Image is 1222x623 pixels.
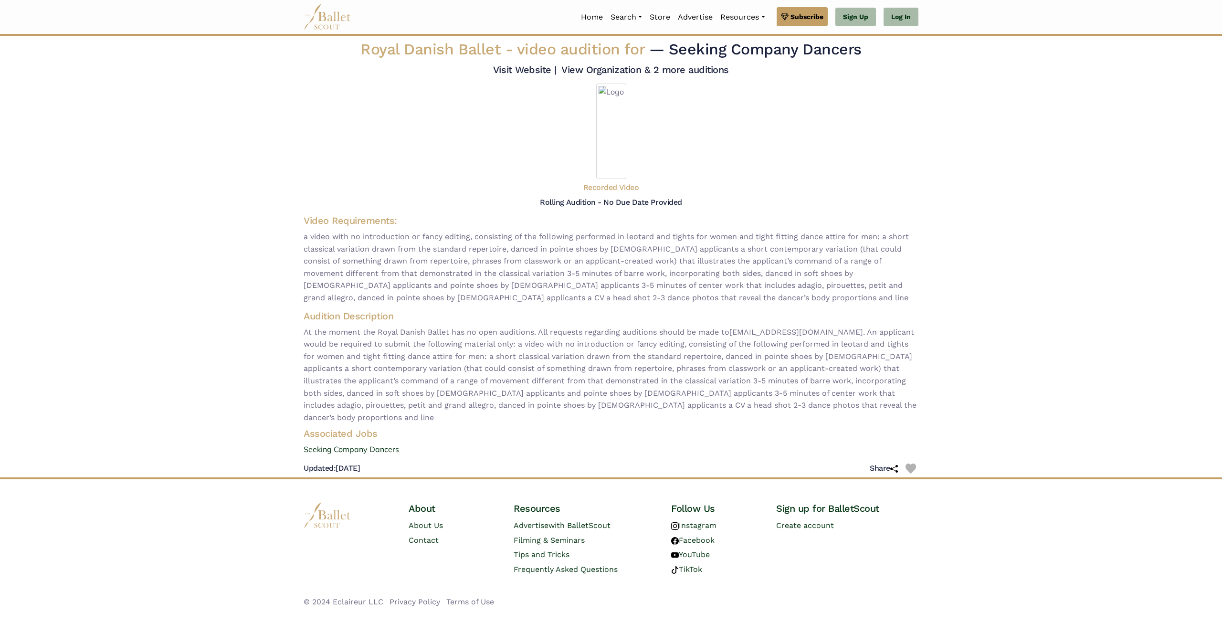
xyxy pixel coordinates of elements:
[596,84,626,179] img: Logo
[776,502,918,515] h4: Sign up for BalletScout
[835,8,876,27] a: Sign Up
[304,310,918,322] h4: Audition Description
[409,502,498,515] h4: About
[514,536,585,545] a: Filming & Seminars
[577,7,607,27] a: Home
[790,11,823,22] span: Subscribe
[716,7,769,27] a: Resources
[671,550,710,559] a: YouTube
[304,215,397,226] span: Video Requirements:
[304,231,918,304] span: a video with no introduction or fancy editing, consisting of the following performed in leotard a...
[561,64,729,75] a: View Organization & 2 more auditions
[493,64,557,75] a: Visit Website |
[304,596,383,608] li: © 2024 Eclaireur LLC
[781,11,789,22] img: gem.svg
[649,40,862,58] span: — Seeking Company Dancers
[390,597,440,606] a: Privacy Policy
[671,502,761,515] h4: Follow Us
[446,597,494,606] a: Terms of Use
[304,502,351,528] img: logo
[646,7,674,27] a: Store
[671,521,716,530] a: Instagram
[776,521,834,530] a: Create account
[671,536,715,545] a: Facebook
[296,443,926,456] a: Seeking Company Dancers
[671,522,679,530] img: instagram logo
[514,521,611,530] a: Advertisewith BalletScout
[548,521,611,530] span: with BalletScout
[671,551,679,559] img: youtube logo
[671,537,679,545] img: facebook logo
[304,464,360,474] h5: [DATE]
[540,198,682,207] h5: Rolling Audition - No Due Date Provided
[674,7,716,27] a: Advertise
[517,40,644,58] span: video audition for
[304,464,336,473] span: Updated:
[514,550,569,559] a: Tips and Tricks
[583,183,639,193] h5: Recorded Video
[884,8,918,27] a: Log In
[671,566,679,574] img: tiktok logo
[514,565,618,574] a: Frequently Asked Questions
[296,427,926,440] h4: Associated Jobs
[671,565,702,574] a: TikTok
[409,536,439,545] a: Contact
[777,7,828,26] a: Subscribe
[514,502,656,515] h4: Resources
[607,7,646,27] a: Search
[870,464,898,474] h5: Share
[409,521,443,530] a: About Us
[360,40,649,58] span: Royal Danish Ballet -
[304,326,918,424] span: At the moment the Royal Danish Ballet has no open auditions. All requests regarding auditions sho...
